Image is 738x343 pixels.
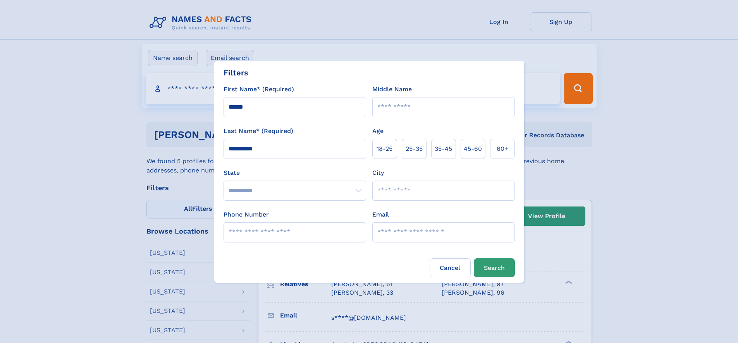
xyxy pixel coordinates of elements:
[435,144,452,154] span: 35‑45
[406,144,423,154] span: 25‑35
[372,168,384,177] label: City
[464,144,482,154] span: 45‑60
[372,126,384,136] label: Age
[474,258,515,277] button: Search
[430,258,471,277] label: Cancel
[377,144,392,154] span: 18‑25
[224,85,294,94] label: First Name* (Required)
[224,168,366,177] label: State
[224,210,269,219] label: Phone Number
[372,85,412,94] label: Middle Name
[372,210,389,219] label: Email
[224,67,248,78] div: Filters
[497,144,508,154] span: 60+
[224,126,293,136] label: Last Name* (Required)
